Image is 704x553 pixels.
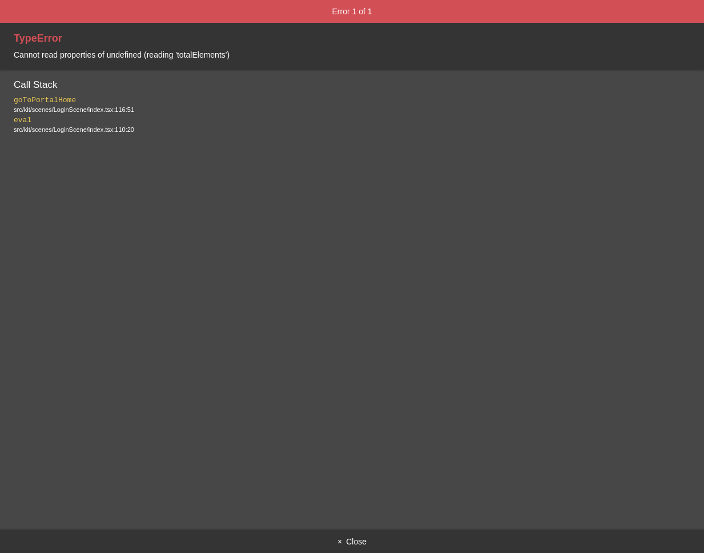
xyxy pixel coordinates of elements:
div: Cannot read properties of undefined (reading 'totalElements') TypeError: Cannot read properties o... [27,94,677,163]
h3: TypeError [14,32,690,45]
div: src/kit/scenes/LoginScene/index.tsx:116:51 [14,106,690,114]
span: Cannot read properties of undefined (reading 'totalElements') [14,50,230,59]
h4: Call Stack [14,79,690,91]
code: eval [14,116,31,124]
code: goToPortalHome [14,96,76,104]
div: src/kit/scenes/LoginScene/index.tsx:110:20 [14,126,690,134]
div: Uncaught runtime errors: [18,18,667,43]
div: ERROR [27,70,677,85]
